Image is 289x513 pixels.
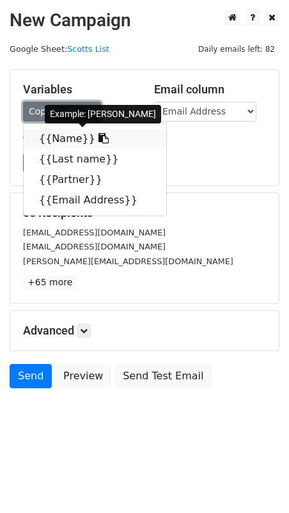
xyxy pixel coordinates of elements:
[67,44,109,54] a: Scotts List
[23,324,266,338] h5: Advanced
[225,452,289,513] iframe: Chat Widget
[114,364,212,388] a: Send Test Email
[23,256,233,266] small: [PERSON_NAME][EMAIL_ADDRESS][DOMAIN_NAME]
[24,129,166,149] a: {{Name}}
[23,102,101,122] a: Copy/paste...
[10,10,279,31] h2: New Campaign
[154,83,266,97] h5: Email column
[194,44,279,54] a: Daily emails left: 82
[10,364,52,388] a: Send
[23,83,135,97] h5: Variables
[24,149,166,170] a: {{Last name}}
[23,242,166,251] small: [EMAIL_ADDRESS][DOMAIN_NAME]
[194,42,279,56] span: Daily emails left: 82
[45,105,161,123] div: Example: [PERSON_NAME]
[55,364,111,388] a: Preview
[10,44,109,54] small: Google Sheet:
[23,228,166,237] small: [EMAIL_ADDRESS][DOMAIN_NAME]
[24,170,166,190] a: {{Partner}}
[24,190,166,210] a: {{Email Address}}
[23,274,77,290] a: +65 more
